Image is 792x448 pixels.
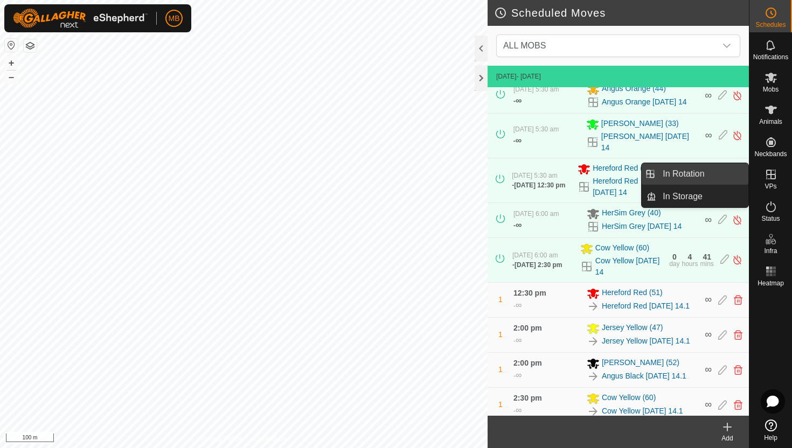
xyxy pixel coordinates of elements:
[587,405,600,418] img: To
[513,369,522,382] div: -
[595,255,663,278] a: Cow Yellow [DATE] 14
[663,167,704,180] span: In Rotation
[749,415,792,445] a: Help
[732,90,742,101] img: Turn off schedule move
[587,335,600,348] img: To
[513,134,522,147] div: -
[24,39,37,52] button: Map Layers
[516,220,522,229] span: ∞
[642,186,748,207] li: In Storage
[254,434,286,444] a: Contact Us
[753,54,788,60] span: Notifications
[602,392,656,405] span: Cow Yellow (60)
[512,251,558,259] span: [DATE] 6:00 am
[602,207,661,220] span: HerSim Grey (40)
[516,300,522,310] span: ∞
[602,405,683,417] a: Cow Yellow [DATE] 14.1
[602,221,682,232] a: HerSim Grey [DATE] 14
[169,13,180,24] span: MB
[759,118,782,125] span: Animals
[517,73,541,80] span: - [DATE]
[602,300,690,312] a: Hereford Red [DATE] 14.1
[516,405,522,415] span: ∞
[5,57,18,69] button: +
[601,131,699,153] a: [PERSON_NAME] [DATE] 14
[706,433,749,443] div: Add
[513,125,559,133] span: [DATE] 5:30 am
[705,364,712,375] span: ∞
[669,261,679,267] div: day
[656,163,748,185] a: In Rotation
[688,253,692,261] div: 4
[602,335,690,347] a: Jersey Yellow [DATE] 14.1
[516,335,522,345] span: ∞
[498,365,503,374] span: 1
[705,294,712,305] span: ∞
[602,322,663,335] span: Jersey Yellow (47)
[513,394,542,402] span: 2:30 pm
[732,130,742,141] img: Turn off schedule move
[512,260,562,270] div: -
[755,22,786,28] span: Schedules
[5,71,18,83] button: –
[705,130,712,141] span: ∞
[705,214,712,225] span: ∞
[498,295,503,304] span: 1
[763,86,779,93] span: Mobs
[758,280,784,286] span: Heatmap
[656,186,748,207] a: In Storage
[705,329,712,340] span: ∞
[513,210,559,218] span: [DATE] 6:00 am
[516,370,522,380] span: ∞
[515,261,562,269] span: [DATE] 2:30 pm
[499,35,716,57] span: ALL MOBS
[498,400,503,409] span: 1
[516,136,522,145] span: ∞
[663,190,703,203] span: In Storage
[765,183,776,190] span: VPs
[716,35,738,57] div: dropdown trigger
[602,357,679,370] span: [PERSON_NAME] (52)
[503,41,546,50] span: ALL MOBS
[593,163,654,176] span: Hereford Red (51)
[703,253,711,261] div: 41
[13,9,148,28] img: Gallagher Logo
[587,300,600,313] img: To
[595,242,649,255] span: Cow Yellow (60)
[642,163,748,185] li: In Rotation
[672,253,677,261] div: 0
[700,261,714,267] div: mins
[732,214,742,226] img: Turn off schedule move
[513,289,546,297] span: 12:30 pm
[602,287,663,300] span: Hereford Red (51)
[601,118,679,131] span: [PERSON_NAME] (33)
[516,96,522,105] span: ∞
[513,334,522,347] div: -
[201,434,241,444] a: Privacy Policy
[514,181,565,189] span: [DATE] 12:30 pm
[5,39,18,52] button: Reset Map
[496,73,517,80] span: [DATE]
[602,370,686,382] a: Angus Black [DATE] 14.1
[513,219,522,232] div: -
[754,151,787,157] span: Neckbands
[498,330,503,339] span: 1
[602,96,687,108] a: Angus Orange [DATE] 14
[587,370,600,383] img: To
[513,299,522,312] div: -
[764,435,777,441] span: Help
[682,261,698,267] div: hours
[512,180,565,190] div: -
[513,359,542,367] span: 2:00 pm
[513,86,559,93] span: [DATE] 5:30 am
[705,399,712,410] span: ∞
[512,172,557,179] span: [DATE] 5:30 am
[705,90,712,101] span: ∞
[761,215,780,222] span: Status
[732,254,742,265] img: Turn off schedule move
[513,404,522,417] div: -
[602,83,666,96] span: Angus Orange (44)
[764,248,777,254] span: Infra
[494,6,749,19] h2: Scheduled Moves
[513,94,522,107] div: -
